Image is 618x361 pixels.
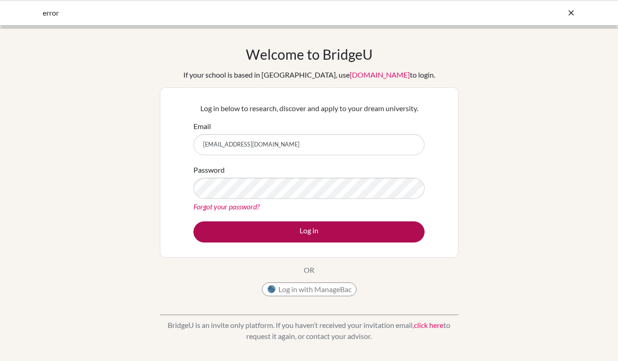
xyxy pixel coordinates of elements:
[160,320,459,342] p: BridgeU is an invite only platform. If you haven’t received your invitation email, to request it ...
[43,7,438,18] div: error
[246,46,373,62] h1: Welcome to BridgeU
[193,221,425,243] button: Log in
[193,164,225,175] label: Password
[193,103,425,114] p: Log in below to research, discover and apply to your dream university.
[193,202,260,211] a: Forgot your password?
[304,265,314,276] p: OR
[262,282,357,296] button: Log in with ManageBac
[193,121,211,132] label: Email
[183,69,435,80] div: If your school is based in [GEOGRAPHIC_DATA], use to login.
[350,70,410,79] a: [DOMAIN_NAME]
[414,321,443,329] a: click here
